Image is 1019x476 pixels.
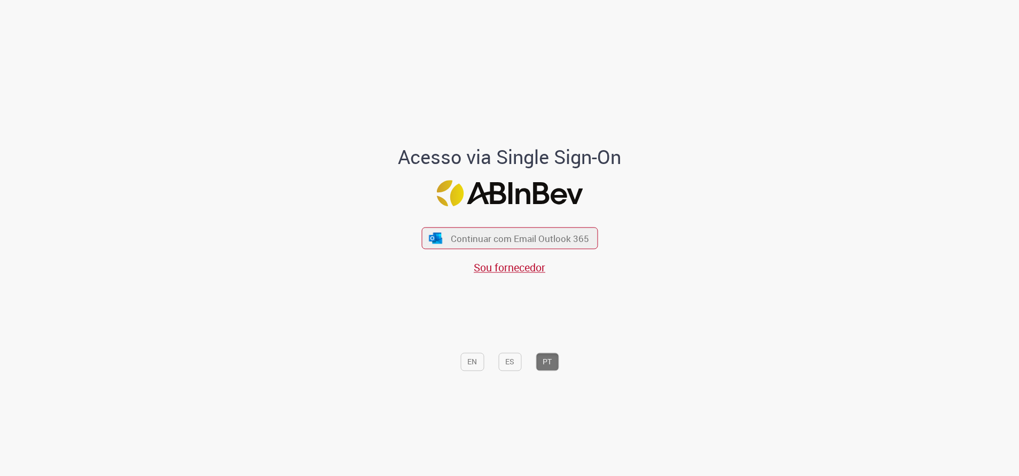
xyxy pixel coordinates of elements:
button: PT [536,353,559,371]
button: EN [460,353,484,371]
img: Logo ABInBev [436,181,583,207]
h1: Acesso via Single Sign-On [362,146,658,168]
a: Sou fornecedor [474,261,545,275]
img: ícone Azure/Microsoft 360 [428,232,443,244]
button: ES [498,353,521,371]
span: Continuar com Email Outlook 365 [451,232,589,245]
button: ícone Azure/Microsoft 360 Continuar com Email Outlook 365 [421,227,598,249]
